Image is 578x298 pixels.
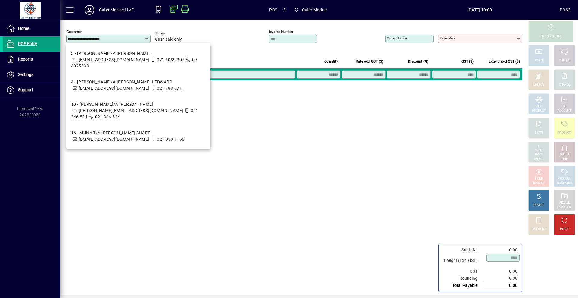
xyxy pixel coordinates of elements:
mat-label: Customer [67,30,82,34]
div: EFTPOS [533,83,545,87]
div: GL [563,104,567,109]
div: DISCOUNT [532,227,546,232]
mat-label: Invoice number [269,30,293,34]
td: Freight (Excl GST) [441,253,483,268]
td: Total Payable [441,282,483,289]
div: 10 - [PERSON_NAME]/A [PERSON_NAME] [71,101,206,108]
div: INVOICES [558,205,571,210]
mat-option: 4 - Amadis T/A LILY KOZMIAN-LEDWARD [66,74,210,96]
div: CHARGE [559,83,570,87]
div: SELECT [534,157,544,162]
button: Profile [80,5,99,15]
td: GST [441,268,483,275]
span: [PERSON_NAME][EMAIL_ADDRESS][DOMAIN_NAME] [79,108,183,113]
span: 3 [283,5,286,15]
div: INVOICE [533,181,544,186]
div: RESET [560,227,569,232]
div: PRODUCT [558,177,571,181]
td: 0.00 [483,268,520,275]
div: MISC [535,104,542,109]
div: LINE [561,157,567,162]
span: [EMAIL_ADDRESS][DOMAIN_NAME] [79,137,149,142]
mat-label: Sales rep [440,36,455,40]
div: Cater Marine LIVE [99,5,134,15]
span: 021 183 0711 [157,86,184,91]
div: RECALL [559,201,570,205]
span: Rate excl GST ($) [356,58,383,65]
div: PROCESS SALE [540,34,561,39]
div: 3 - [PERSON_NAME]/A [PERSON_NAME] [71,50,206,57]
td: Rounding [441,275,483,282]
span: POS Entry [18,41,37,46]
span: 021 050 7166 [157,137,184,142]
td: 0.00 [483,282,520,289]
mat-option: 51 - Flashgirl T/A Warwick Tompkins [66,147,210,170]
mat-option: 16 - MUNA T/A MALCOM SHAFT [66,125,210,147]
span: Quantity [324,58,338,65]
div: PRODUCT [532,109,545,113]
div: PRODUCT [558,131,571,135]
span: Reports [18,57,33,61]
span: 021 1089 307 [157,57,184,62]
a: Home [3,21,60,36]
div: 4 - [PERSON_NAME]/A [PERSON_NAME]-LEDWARD [71,79,185,85]
span: Cater Marine [302,5,327,15]
div: 16 - MUNA T/A [PERSON_NAME] SHAFT [71,130,185,136]
mat-option: 3 - SARRIE T/A ANTJE MULLER [66,45,210,74]
div: PRICE [535,152,543,157]
mat-option: 10 - ILANDA T/A Mike Pratt [66,96,210,125]
span: Discount (%) [408,58,428,65]
span: [DATE] 10:00 [400,5,560,15]
div: PROFIT [534,203,544,208]
span: Extend excl GST ($) [489,58,520,65]
span: GST ($) [461,58,474,65]
div: SUMMARY [557,181,572,186]
td: Subtotal [441,246,483,253]
div: CHEQUE [559,58,570,63]
span: Cash sale only [155,37,182,42]
div: CASH [535,58,543,63]
span: [EMAIL_ADDRESS][DOMAIN_NAME] [79,57,149,62]
td: 0.00 [483,275,520,282]
span: Support [18,87,33,92]
span: 021 346 534 [95,114,120,119]
a: Support [3,83,60,98]
div: POS3 [560,5,570,15]
div: DELETE [559,152,570,157]
span: [EMAIL_ADDRESS][DOMAIN_NAME] [79,86,149,91]
span: Home [18,26,29,31]
a: Settings [3,67,60,82]
a: Reports [3,52,60,67]
mat-label: Order number [387,36,409,40]
span: Cater Marine [292,5,329,15]
td: 0.00 [483,246,520,253]
div: NOTE [535,131,543,135]
span: Terms [155,31,191,35]
span: Settings [18,72,33,77]
div: HOLD [535,177,543,181]
span: POS [269,5,278,15]
div: ACCOUNT [558,109,571,113]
